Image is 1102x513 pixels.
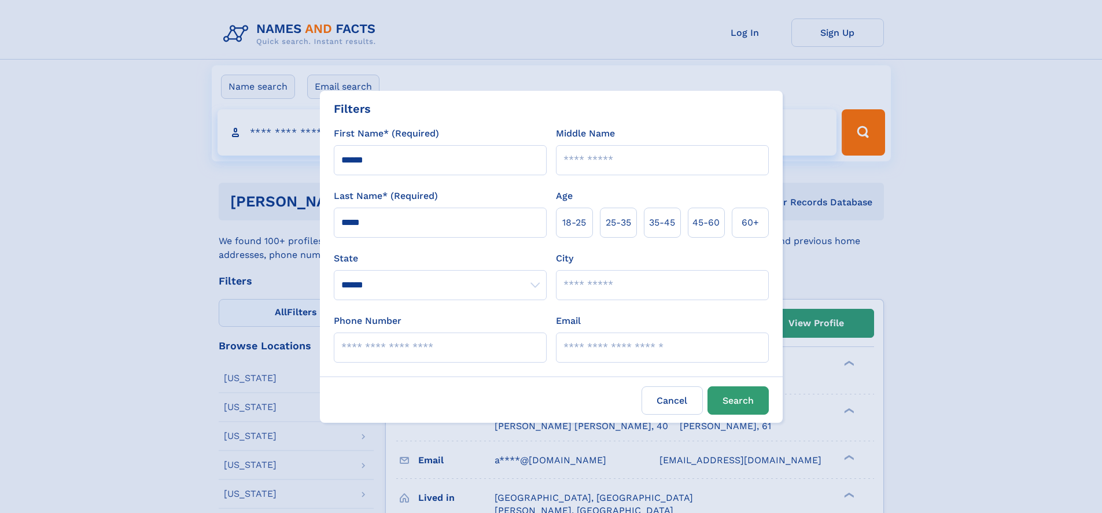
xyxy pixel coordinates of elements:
[556,252,573,265] label: City
[556,189,573,203] label: Age
[334,127,439,141] label: First Name* (Required)
[606,216,631,230] span: 25‑35
[642,386,703,415] label: Cancel
[334,100,371,117] div: Filters
[692,216,720,230] span: 45‑60
[334,252,547,265] label: State
[334,314,401,328] label: Phone Number
[556,314,581,328] label: Email
[742,216,759,230] span: 60+
[562,216,586,230] span: 18‑25
[707,386,769,415] button: Search
[334,189,438,203] label: Last Name* (Required)
[556,127,615,141] label: Middle Name
[649,216,675,230] span: 35‑45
